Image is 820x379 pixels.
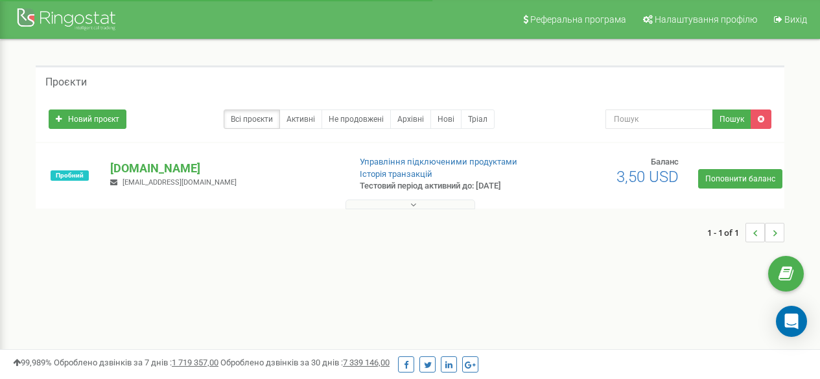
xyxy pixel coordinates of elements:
button: Пошук [712,109,751,129]
nav: ... [707,210,784,255]
p: [DOMAIN_NAME] [110,160,338,177]
input: Пошук [605,109,713,129]
span: Вихід [784,14,807,25]
a: Управління підключеними продуктами [360,157,517,167]
span: [EMAIL_ADDRESS][DOMAIN_NAME] [123,178,237,187]
a: Не продовжені [322,109,391,129]
a: Історія транзакцій [360,169,432,179]
a: Всі проєкти [224,109,280,129]
u: 1 719 357,00 [172,358,218,367]
a: Нові [430,109,462,129]
u: 7 339 146,00 [343,358,390,367]
h5: Проєкти [45,76,87,88]
span: Налаштування профілю [655,14,757,25]
a: Тріал [461,109,495,129]
a: Архівні [390,109,431,129]
span: Пробний [51,170,89,181]
a: Новий проєкт [49,109,126,129]
span: Реферальна програма [530,14,626,25]
span: 1 - 1 of 1 [707,223,745,242]
span: Оброблено дзвінків за 30 днів : [220,358,390,367]
div: Open Intercom Messenger [776,306,807,337]
p: Тестовий період активний до: [DATE] [360,180,526,192]
a: Поповнити баланс [698,169,782,189]
span: Оброблено дзвінків за 7 днів : [54,358,218,367]
span: 3,50 USD [616,168,679,186]
a: Активні [279,109,322,129]
span: 99,989% [13,358,52,367]
span: Баланс [651,157,679,167]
